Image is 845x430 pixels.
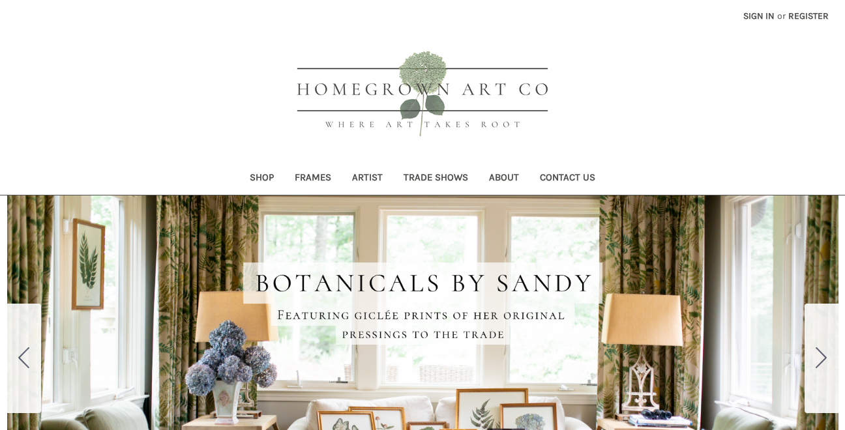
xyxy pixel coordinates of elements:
[805,304,838,413] button: Go to slide 2
[342,163,393,195] a: Artist
[276,36,569,154] img: HOMEGROWN ART CO
[776,9,787,23] span: or
[393,163,479,195] a: Trade Shows
[284,163,342,195] a: Frames
[479,163,529,195] a: About
[7,304,41,413] button: Go to slide 5
[239,163,284,195] a: Shop
[529,163,606,195] a: Contact Us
